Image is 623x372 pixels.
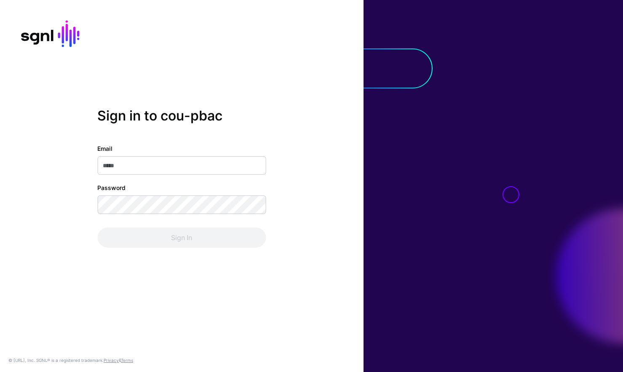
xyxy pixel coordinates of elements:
[121,358,133,363] a: Terms
[104,358,119,363] a: Privacy
[97,183,126,192] label: Password
[8,357,133,364] div: © [URL], Inc. SGNL® is a registered trademark. &
[97,144,112,153] label: Email
[97,107,266,123] h2: Sign in to cou-pbac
